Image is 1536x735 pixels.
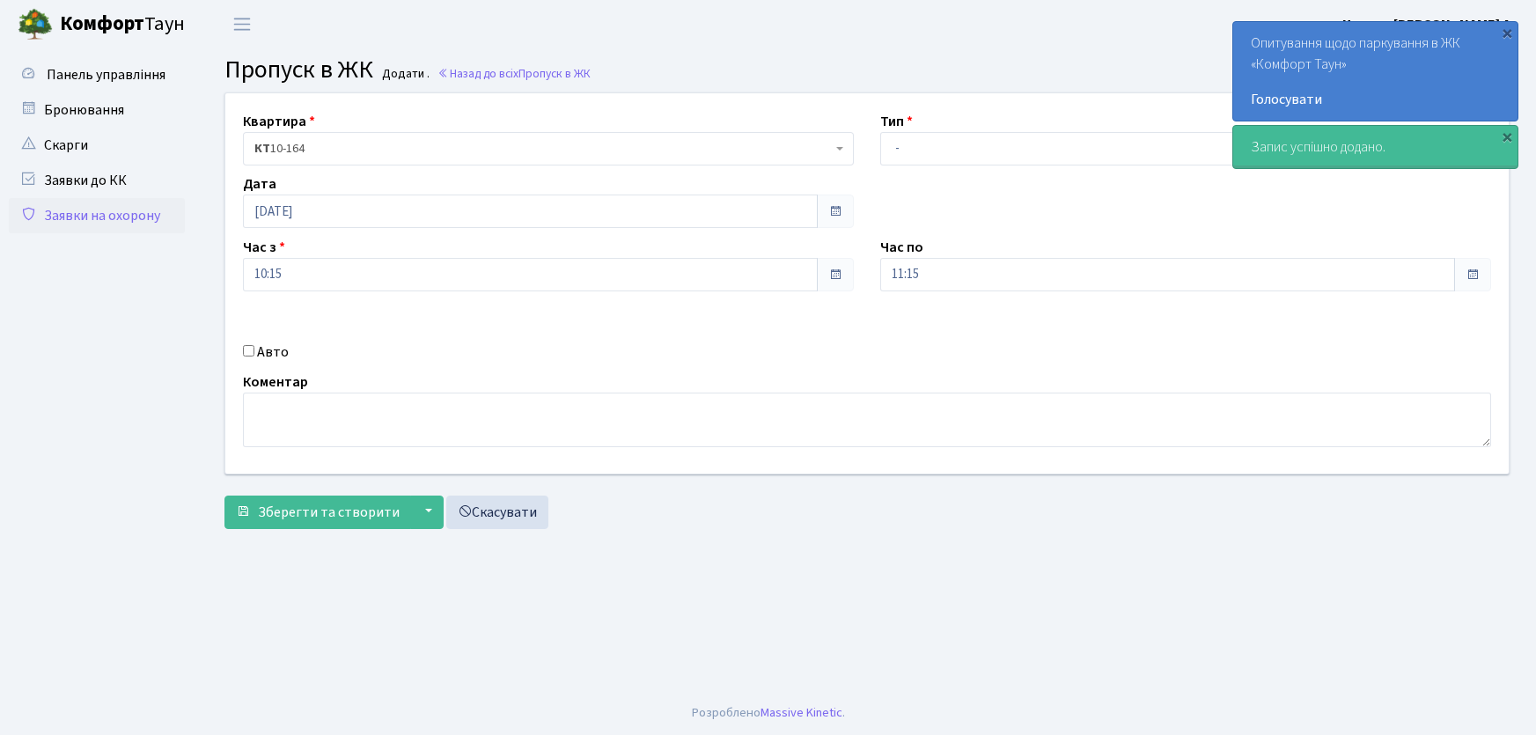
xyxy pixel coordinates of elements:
[243,173,276,195] label: Дата
[243,132,854,165] span: <b>КТ</b>&nbsp;&nbsp;&nbsp;&nbsp;10-164
[9,198,185,233] a: Заявки на охорону
[243,111,315,132] label: Квартира
[243,237,285,258] label: Час з
[880,111,913,132] label: Тип
[761,703,842,722] a: Massive Kinetic
[60,10,144,38] b: Комфорт
[437,65,591,82] a: Назад до всіхПропуск в ЖК
[1251,89,1500,110] a: Голосувати
[880,237,923,258] label: Час по
[254,140,832,158] span: <b>КТ</b>&nbsp;&nbsp;&nbsp;&nbsp;10-164
[1342,15,1515,34] b: Цитрус [PERSON_NAME] А.
[258,503,400,522] span: Зберегти та створити
[446,496,548,529] a: Скасувати
[47,65,165,85] span: Панель управління
[1498,24,1516,41] div: ×
[254,140,270,158] b: КТ
[9,92,185,128] a: Бронювання
[257,342,289,363] label: Авто
[518,65,591,82] span: Пропуск в ЖК
[224,496,411,529] button: Зберегти та створити
[9,57,185,92] a: Панель управління
[9,128,185,163] a: Скарги
[1498,128,1516,145] div: ×
[18,7,53,42] img: logo.png
[1342,14,1515,35] a: Цитрус [PERSON_NAME] А.
[224,52,373,87] span: Пропуск в ЖК
[378,67,430,82] small: Додати .
[243,371,308,393] label: Коментар
[220,10,264,39] button: Переключити навігацію
[9,163,185,198] a: Заявки до КК
[60,10,185,40] span: Таун
[1233,22,1518,121] div: Опитування щодо паркування в ЖК «Комфорт Таун»
[692,703,845,723] div: Розроблено .
[1233,126,1518,168] div: Запис успішно додано.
